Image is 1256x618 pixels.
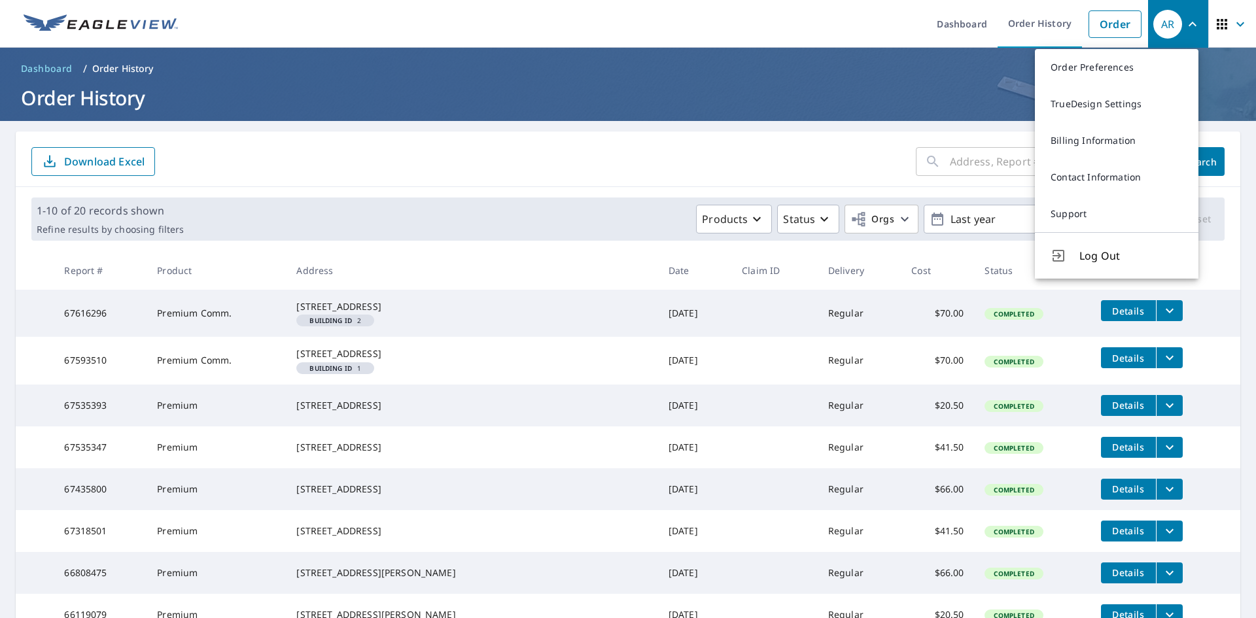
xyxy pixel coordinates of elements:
span: 2 [302,317,369,324]
th: Status [974,251,1090,290]
span: Details [1109,483,1148,495]
td: $70.00 [901,290,974,337]
td: [DATE] [658,510,731,552]
th: Product [147,251,286,290]
span: Details [1109,399,1148,411]
button: filesDropdownBtn-67435800 [1156,479,1183,500]
span: Completed [986,569,1041,578]
div: [STREET_ADDRESS][PERSON_NAME] [296,566,647,579]
a: TrueDesign Settings [1035,86,1198,122]
td: Regular [818,426,901,468]
div: [STREET_ADDRESS] [296,483,647,496]
a: Contact Information [1035,159,1198,196]
span: Search [1188,156,1214,168]
th: Delivery [818,251,901,290]
td: 67616296 [54,290,147,337]
div: [STREET_ADDRESS] [296,300,647,313]
span: Dashboard [21,62,73,75]
td: Regular [818,290,901,337]
td: [DATE] [658,290,731,337]
em: Building ID [309,317,352,324]
td: [DATE] [658,385,731,426]
td: [DATE] [658,426,731,468]
span: Completed [986,485,1041,494]
button: Download Excel [31,147,155,176]
span: Details [1109,524,1148,537]
li: / [83,61,87,77]
td: $20.50 [901,385,974,426]
td: Premium [147,426,286,468]
span: Completed [986,443,1041,453]
span: Details [1109,441,1148,453]
td: Premium [147,385,286,426]
th: Claim ID [731,251,818,290]
td: 67435800 [54,468,147,510]
p: Order History [92,62,154,75]
button: Products [696,205,772,233]
p: Refine results by choosing filters [37,224,184,235]
button: Log Out [1035,232,1198,279]
p: Status [783,211,815,227]
img: EV Logo [24,14,178,34]
span: Completed [986,309,1041,318]
span: Details [1109,305,1148,317]
td: [DATE] [658,552,731,594]
th: Cost [901,251,974,290]
span: Log Out [1079,248,1183,264]
div: [STREET_ADDRESS] [296,524,647,538]
div: [STREET_ADDRESS] [296,399,647,412]
td: Premium Comm. [147,337,286,384]
td: $70.00 [901,337,974,384]
button: detailsBtn-67616296 [1101,300,1156,321]
a: Billing Information [1035,122,1198,159]
td: 67593510 [54,337,147,384]
td: Premium Comm. [147,290,286,337]
td: $66.00 [901,552,974,594]
td: Regular [818,510,901,552]
th: Date [658,251,731,290]
td: $41.50 [901,426,974,468]
button: Orgs [845,205,918,233]
td: $41.50 [901,510,974,552]
p: 1-10 of 20 records shown [37,203,184,218]
td: $66.00 [901,468,974,510]
td: Premium [147,552,286,594]
span: Completed [986,357,1041,366]
a: Order Preferences [1035,49,1198,86]
p: Products [702,211,748,227]
button: detailsBtn-67435800 [1101,479,1156,500]
span: Completed [986,527,1041,536]
td: 66808475 [54,552,147,594]
div: AR [1153,10,1182,39]
span: Orgs [850,211,894,228]
span: Completed [986,402,1041,411]
td: Regular [818,385,901,426]
button: detailsBtn-67535347 [1101,437,1156,458]
span: Details [1109,566,1148,579]
div: [STREET_ADDRESS] [296,347,647,360]
p: Last year [945,208,1098,231]
button: filesDropdownBtn-67616296 [1156,300,1183,321]
input: Address, Report #, Claim ID, etc. [950,143,1167,180]
td: 67535393 [54,385,147,426]
button: Last year [924,205,1120,233]
button: detailsBtn-67318501 [1101,521,1156,541]
p: Download Excel [64,154,145,169]
button: detailsBtn-67593510 [1101,347,1156,368]
td: Premium [147,468,286,510]
td: Premium [147,510,286,552]
div: [STREET_ADDRESS] [296,441,647,454]
button: detailsBtn-66808475 [1101,562,1156,583]
button: filesDropdownBtn-67535393 [1156,395,1183,416]
button: filesDropdownBtn-66808475 [1156,562,1183,583]
span: Details [1109,352,1148,364]
td: [DATE] [658,468,731,510]
td: [DATE] [658,337,731,384]
button: filesDropdownBtn-67593510 [1156,347,1183,368]
em: Building ID [309,365,352,371]
nav: breadcrumb [16,58,1240,79]
th: Report # [54,251,147,290]
a: Support [1035,196,1198,232]
a: Dashboard [16,58,78,79]
h1: Order History [16,84,1240,111]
